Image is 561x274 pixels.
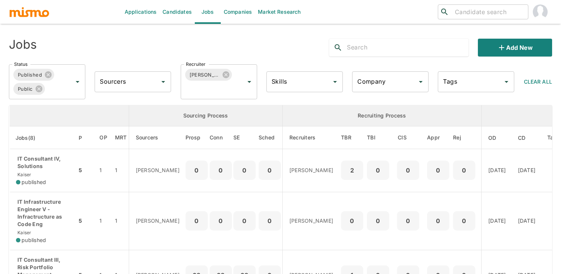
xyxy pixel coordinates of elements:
input: Search [347,42,468,54]
p: 0 [400,165,416,175]
th: Sourcers [129,126,186,149]
span: Kaiser [16,172,32,177]
th: To Be Reviewed [339,126,365,149]
p: 0 [188,165,205,175]
p: 0 [262,165,278,175]
label: Recruiter [186,61,206,67]
p: 0 [236,216,253,226]
p: 0 [456,165,472,175]
td: 5 [77,149,93,192]
p: [PERSON_NAME] [136,167,180,174]
button: search [329,39,347,57]
th: Sent Emails [232,126,257,149]
div: Public [13,83,45,95]
label: Status [14,61,27,67]
p: 0 [430,216,446,226]
td: [DATE] [482,192,512,250]
p: 0 [188,216,205,226]
button: Open [244,77,255,87]
img: logo [9,6,50,17]
div: Published [13,69,54,81]
img: Gabriel Hernandez [533,4,548,19]
th: Market Research Total [113,126,129,149]
p: 2 [344,165,360,175]
span: OD [488,133,506,142]
button: Open [416,77,426,87]
p: 0 [370,216,386,226]
input: Candidate search [452,7,525,17]
p: IT Infrastructure Engineer V - Infractructure as Code Eng [16,198,71,228]
button: Add new [478,39,552,57]
th: Recruiters [282,126,339,149]
p: [PERSON_NAME] [289,167,333,174]
th: Onboarding Date [482,126,512,149]
td: 1 [93,192,113,250]
span: published [22,178,46,186]
span: Published [13,71,46,79]
th: Open Positions [93,126,113,149]
h4: Jobs [9,37,37,52]
td: [DATE] [512,149,542,192]
td: 1 [93,149,113,192]
td: 5 [77,192,93,250]
span: Clear All [524,78,552,85]
td: 1 [113,192,129,250]
th: To Be Interviewed [365,126,391,149]
span: Kaiser [16,230,32,235]
td: 1 [113,149,129,192]
th: Sched [257,126,283,149]
p: 0 [262,216,278,226]
td: [DATE] [482,149,512,192]
th: Sourcing Process [129,105,282,126]
th: Recruiting Process [282,105,481,126]
span: Public [13,85,37,93]
button: Open [158,77,168,87]
span: [PERSON_NAME] [185,71,224,79]
p: [PERSON_NAME] [136,217,180,225]
p: [PERSON_NAME] [289,217,333,225]
span: Jobs(8) [16,133,45,142]
span: published [22,236,46,244]
span: P [79,133,92,142]
p: 0 [400,216,416,226]
button: Open [501,77,512,87]
button: Open [72,77,83,87]
td: [DATE] [512,192,542,250]
th: Approved [425,126,451,149]
p: 0 [236,165,253,175]
th: Rejected [451,126,482,149]
p: 0 [456,216,472,226]
th: Created At [512,126,542,149]
th: Connections [210,126,232,149]
span: CD [518,133,535,142]
p: IT Consultant IV, Solutions [16,155,71,170]
p: 0 [430,165,446,175]
th: Prospects [186,126,210,149]
p: 0 [344,216,360,226]
p: 0 [213,216,229,226]
button: Open [330,77,340,87]
p: 0 [370,165,386,175]
div: [PERSON_NAME] [185,69,232,81]
th: Priority [77,126,93,149]
p: 0 [213,165,229,175]
th: Client Interview Scheduled [391,126,425,149]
